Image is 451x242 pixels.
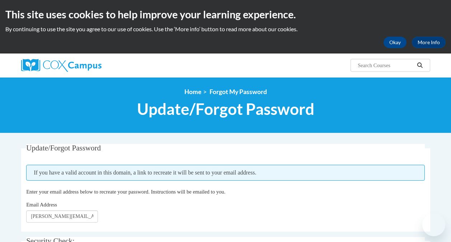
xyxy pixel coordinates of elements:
span: Forgot My Password [210,88,267,96]
a: Home [184,88,201,96]
input: Email [26,210,98,223]
img: Cox Campus [21,59,102,72]
a: More Info [412,37,446,48]
span: Enter your email address below to recreate your password. Instructions will be emailed to you. [26,189,225,195]
input: Search Courses [357,61,414,70]
button: Okay [384,37,407,48]
a: Cox Campus [21,59,150,72]
span: If you have a valid account in this domain, a link to recreate it will be sent to your email addr... [26,165,425,181]
h2: This site uses cookies to help improve your learning experience. [5,7,446,22]
span: Email Address [26,202,57,208]
p: By continuing to use the site you agree to our use of cookies. Use the ‘More info’ button to read... [5,25,446,33]
iframe: Button to launch messaging window [422,213,445,236]
span: Update/Forgot Password [137,99,314,118]
button: Search [414,61,425,70]
span: Update/Forgot Password [26,144,101,152]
